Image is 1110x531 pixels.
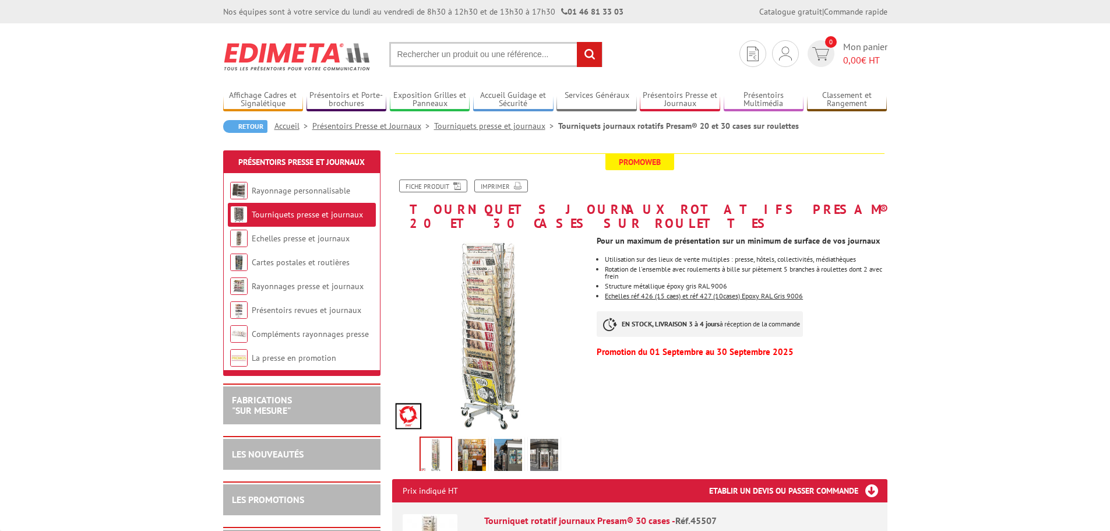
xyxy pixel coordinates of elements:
a: Rayonnages presse et journaux [252,281,364,291]
span: Promoweb [605,154,674,170]
span: 0,00 [843,54,861,66]
a: Présentoirs revues et journaux [252,305,361,315]
li: Tourniquets journaux rotatifs Presam® 20 et 30 cases sur roulettes [558,120,799,132]
a: Rayonnage personnalisable [252,185,350,196]
img: La presse en promotion [230,349,248,367]
a: Compléments rayonnages presse [252,329,369,339]
img: tourniquets_presse_journaux_rotatifs_45507_rotation360_3.jpg [458,439,486,475]
span: Mon panier [843,40,887,67]
a: Imprimer [474,180,528,192]
a: Accueil Guidage et Sécurité [473,90,554,110]
img: devis rapide [779,47,792,61]
img: tourniquets_presse_journaux_rotatifs_45507_rotation360.jpg [421,438,451,474]
p: à réception de la commande [597,311,803,337]
li: Structure métallique époxy gris RAL 9006 [605,283,887,290]
strong: Pour un maximum de présentation sur un minimum de surface de vos journaux [597,235,880,246]
u: Echelles réf 426 (15 caes) et réf 427 (10cases) Epoxy RAL Gris 9006 [605,291,803,300]
img: Rayonnage personnalisable [230,182,248,199]
a: Commande rapide [824,6,887,17]
li: Rotation de l'ensemble avec roulements à bille sur piètement 5 branches à roulettes dont 2 avec f... [605,266,887,280]
a: Présentoirs et Porte-brochures [306,90,387,110]
a: Catalogue gratuit [759,6,822,17]
a: Tourniquets presse et journaux [252,209,363,220]
strong: 01 46 81 33 03 [561,6,623,17]
img: Edimeta [223,35,372,78]
a: Accueil [274,121,312,131]
p: Promotion du 01 Septembre au 30 Septembre 2025 [597,349,887,356]
img: Cartes postales et routières [230,254,248,271]
img: Tourniquets presse et journaux [230,206,248,223]
a: FABRICATIONS"Sur Mesure" [232,394,292,416]
a: Tourniquets presse et journaux [434,121,558,131]
a: Classement et Rangement [807,90,887,110]
img: devis rapide [747,47,759,61]
span: 0 [825,36,837,48]
li: Utilisation sur des lieux de vente multiples : presse, hôtels, collectivités, médiathèques [605,256,887,263]
div: Tourniquet rotatif journaux Presam® 30 cases - [484,514,877,528]
a: Exposition Grilles et Panneaux [390,90,470,110]
img: devis rapide [812,47,829,61]
a: devis rapide 0 Mon panier 0,00€ HT [805,40,887,67]
a: Affichage Cadres et Signalétique [223,90,304,110]
a: Cartes postales et routières [252,257,350,268]
a: Services Généraux [556,90,637,110]
a: La presse en promotion [252,353,336,363]
img: tourniquets_presse_journaux_rotatifs_45507_rotation360.jpg [392,236,589,432]
p: Prix indiqué HT [403,479,458,502]
strong: EN STOCK, LIVRAISON 3 à 4 jours [622,319,720,328]
a: LES PROMOTIONS [232,494,304,505]
a: Présentoirs Presse et Journaux [312,121,434,131]
span: € HT [843,54,887,67]
a: Retour [223,120,267,133]
img: Compléments rayonnages presse [230,325,248,343]
img: tourniquets_presse_journaux_rotatifs_45507_rotation360_5.jpg [530,439,558,475]
a: Echelles presse et journaux [252,233,350,244]
div: | [759,6,887,17]
img: Echelles presse et journaux [230,230,248,247]
img: Rayonnages presse et journaux [230,277,248,295]
a: Présentoirs Presse et Journaux [640,90,720,110]
img: tourniquets_presse_journaux_rotatifs_45507_rotation360_4.jpg [494,439,522,475]
input: rechercher [577,42,602,67]
a: Fiche produit [399,180,467,192]
a: Présentoirs Presse et Journaux [238,157,365,167]
a: Présentoirs Multimédia [724,90,804,110]
h3: Etablir un devis ou passer commande [709,479,887,502]
div: Nos équipes sont à votre service du lundi au vendredi de 8h30 à 12h30 et de 13h30 à 17h30 [223,6,623,17]
img: Présentoirs revues et journaux [230,301,248,319]
input: Rechercher un produit ou une référence... [389,42,602,67]
span: Réf.45507 [675,515,717,526]
a: LES NOUVEAUTÉS [232,448,304,460]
